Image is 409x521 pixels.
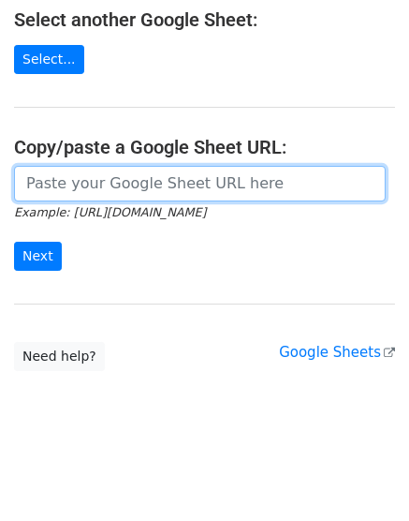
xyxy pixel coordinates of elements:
[14,205,206,219] small: Example: [URL][DOMAIN_NAME]
[279,344,395,361] a: Google Sheets
[14,136,395,158] h4: Copy/paste a Google Sheet URL:
[14,166,386,201] input: Paste your Google Sheet URL here
[14,8,395,31] h4: Select another Google Sheet:
[14,342,105,371] a: Need help?
[14,45,84,74] a: Select...
[14,242,62,271] input: Next
[315,431,409,521] iframe: Chat Widget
